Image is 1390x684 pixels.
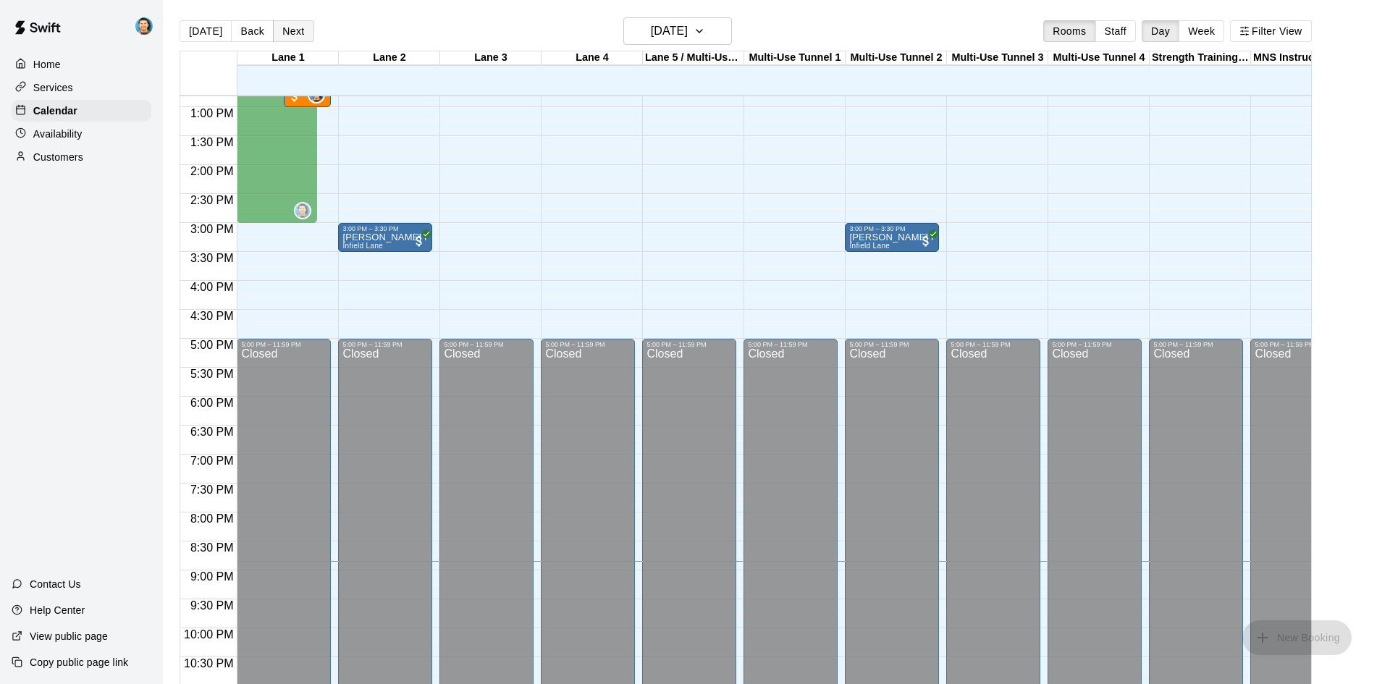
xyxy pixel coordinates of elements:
[187,223,237,235] span: 3:00 PM
[187,165,237,177] span: 2:00 PM
[412,234,426,248] span: All customers have paid
[342,341,428,348] div: 5:00 PM – 11:59 PM
[545,341,631,348] div: 5:00 PM – 11:59 PM
[33,127,83,141] p: Availability
[651,21,688,41] h6: [DATE]
[12,123,151,145] a: Availability
[444,341,529,348] div: 5:00 PM – 11:59 PM
[187,136,237,148] span: 1:30 PM
[342,225,428,232] div: 3:00 PM – 3:30 PM
[187,252,237,264] span: 3:30 PM
[187,281,237,293] span: 4:00 PM
[1153,341,1239,348] div: 5:00 PM – 11:59 PM
[12,77,151,98] a: Services
[440,51,542,65] div: Lane 3
[187,599,237,612] span: 9:30 PM
[339,51,440,65] div: Lane 2
[30,655,128,670] p: Copy public page link
[187,484,237,496] span: 7:30 PM
[30,629,108,643] p: View public page
[180,20,232,42] button: [DATE]
[33,150,83,164] p: Customers
[1150,51,1251,65] div: Strength Training Room
[132,12,163,41] div: Gonzo Gonzalez
[919,234,933,248] span: All customers have paid
[1043,20,1095,42] button: Rooms
[1142,20,1179,42] button: Day
[294,202,311,219] div: Gonzo Gonzalez
[187,194,237,206] span: 2:30 PM
[187,455,237,467] span: 7:00 PM
[342,242,383,250] span: Infield Lane
[1179,20,1224,42] button: Week
[849,341,935,348] div: 5:00 PM – 11:59 PM
[187,426,237,438] span: 6:30 PM
[1255,341,1340,348] div: 5:00 PM – 11:59 PM
[1095,20,1137,42] button: Staff
[273,20,313,42] button: Next
[287,89,302,104] span: All customers have paid
[542,51,643,65] div: Lane 4
[1048,51,1150,65] div: Multi-Use Tunnel 4
[135,17,153,35] img: Gonzo Gonzalez
[187,570,237,583] span: 9:00 PM
[237,51,339,65] div: Lane 1
[180,657,237,670] span: 10:30 PM
[1230,20,1311,42] button: Filter View
[1052,341,1137,348] div: 5:00 PM – 11:59 PM
[231,20,274,42] button: Back
[187,339,237,351] span: 5:00 PM
[951,341,1036,348] div: 5:00 PM – 11:59 PM
[187,512,237,525] span: 8:00 PM
[1242,630,1352,643] span: You don't have the permission to add bookings
[12,54,151,75] a: Home
[30,577,81,591] p: Contact Us
[33,57,61,72] p: Home
[845,223,939,252] div: 3:00 PM – 3:30 PM: Cooper Rental
[187,310,237,322] span: 4:30 PM
[241,341,327,348] div: 5:00 PM – 11:59 PM
[295,203,310,218] img: Gonzo Gonzalez
[187,397,237,409] span: 6:00 PM
[947,51,1048,65] div: Multi-Use Tunnel 3
[187,368,237,380] span: 5:30 PM
[849,225,935,232] div: 3:00 PM – 3:30 PM
[748,341,833,348] div: 5:00 PM – 11:59 PM
[846,51,947,65] div: Multi-Use Tunnel 2
[180,628,237,641] span: 10:00 PM
[643,51,744,65] div: Lane 5 / Multi-Use Tunnel 5
[12,146,151,168] a: Customers
[12,100,151,122] a: Calendar
[849,242,890,250] span: Infield Lane
[338,223,432,252] div: 3:00 PM – 3:30 PM: Cooper Rental
[744,51,846,65] div: Multi-Use Tunnel 1
[33,80,73,95] p: Services
[646,341,732,348] div: 5:00 PM – 11:59 PM
[33,104,77,118] p: Calendar
[1251,51,1352,65] div: MNS Instructor Tunnel
[30,603,85,617] p: Help Center
[187,107,237,119] span: 1:00 PM
[187,541,237,554] span: 8:30 PM
[623,17,732,45] button: [DATE]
